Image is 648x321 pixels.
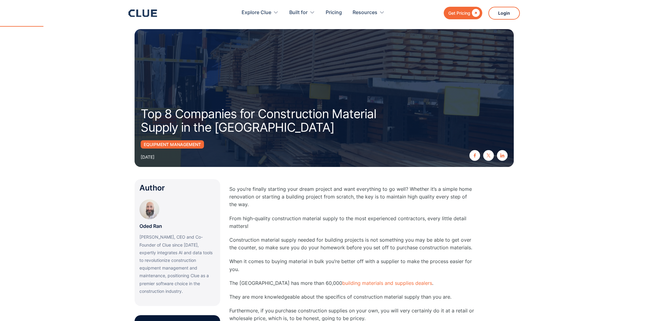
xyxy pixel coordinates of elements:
div: Resources [353,3,385,22]
p: They are more knowledgeable about the specifics of construction material supply than you are. [229,293,474,301]
a: Login [488,7,520,20]
p: When it comes to buying material in bulk you’re better off with a supplier to make the process ea... [229,258,474,273]
p: Construction material supply needed for building projects is not something you may be able to get... [229,236,474,251]
div: Built for [289,3,315,22]
img: facebook icon [473,153,477,157]
div: Explore Clue [242,3,279,22]
p: So you’re finally starting your dream project and want everything to go well? Whether it’s a simp... [229,185,474,209]
div: Explore Clue [242,3,271,22]
img: twitter X icon [487,153,491,157]
a: Pricing [326,3,342,22]
a: Equipment Management [141,140,204,149]
img: Oded Ran [139,199,159,219]
div:  [470,9,480,17]
p: Oded Ran [139,222,162,230]
h1: Top 8 Companies for Construction Material Supply in the [GEOGRAPHIC_DATA] [141,107,398,134]
p: The [GEOGRAPHIC_DATA] has more than 60,000 . [229,279,474,287]
div: Resources [353,3,377,22]
p: [PERSON_NAME], CEO and Co-Founder of Clue since [DATE], expertly integrates AI and data tools to ... [139,233,215,295]
div: [DATE] [141,153,154,161]
img: linkedin icon [500,153,504,157]
div: Get Pricing [448,9,470,17]
a: building materials and supplies dealers [342,280,432,286]
p: From high-quality construction material supply to the most experienced contractors, every little ... [229,215,474,230]
div: Author [139,184,215,192]
div: Built for [289,3,308,22]
a: Get Pricing [444,7,482,19]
